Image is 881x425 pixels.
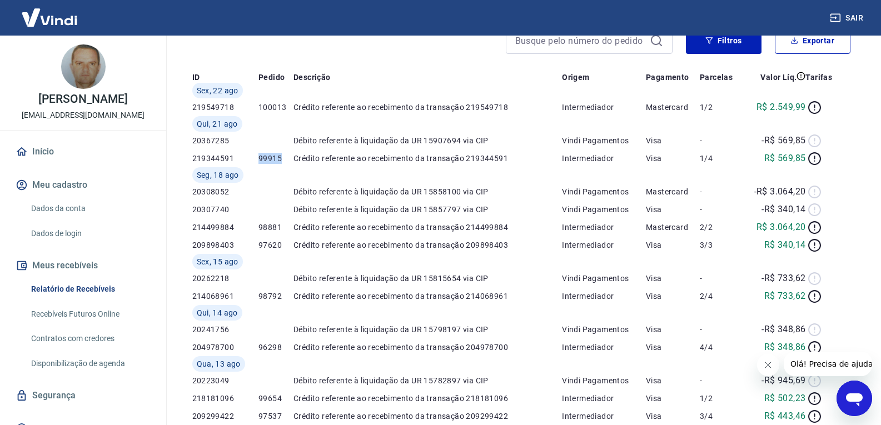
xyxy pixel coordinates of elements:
p: Débito referente à liquidação da UR 15782897 via CIP [293,375,562,386]
p: Intermediador [562,102,646,113]
p: - [700,375,741,386]
p: 98792 [258,291,293,302]
p: Intermediador [562,393,646,404]
p: [PERSON_NAME] [38,93,127,105]
button: Sair [828,8,868,28]
p: Mastercard [646,222,700,233]
p: Vindi Pagamentos [562,375,646,386]
span: Qui, 21 ago [197,118,238,129]
p: R$ 3.064,20 [756,221,805,234]
p: Débito referente à liquidação da UR 15857797 via CIP [293,204,562,215]
iframe: Fechar mensagem [757,354,779,376]
p: Tarifas [805,72,832,83]
p: 20307740 [192,204,258,215]
p: Intermediador [562,239,646,251]
p: Visa [646,239,700,251]
p: Intermediador [562,222,646,233]
p: Descrição [293,72,331,83]
p: Pagamento [646,72,689,83]
button: Exportar [775,27,850,54]
p: [EMAIL_ADDRESS][DOMAIN_NAME] [22,109,145,121]
p: 1/4 [700,153,741,164]
iframe: Mensagem da empresa [784,352,872,376]
p: Crédito referente ao recebimento da transação 209898403 [293,239,562,251]
p: Visa [646,393,700,404]
p: 20367285 [192,135,258,146]
p: Visa [646,153,700,164]
p: 20241756 [192,324,258,335]
p: Mastercard [646,186,700,197]
p: 219549718 [192,102,258,113]
p: Vindi Pagamentos [562,135,646,146]
p: 2/2 [700,222,741,233]
p: 2/4 [700,291,741,302]
p: - [700,186,741,197]
p: Débito referente à liquidação da UR 15815654 via CIP [293,273,562,284]
span: Olá! Precisa de ajuda? [7,8,93,17]
p: 20308052 [192,186,258,197]
a: Dados de login [27,222,153,245]
p: 209898403 [192,239,258,251]
p: R$ 348,86 [764,341,806,354]
p: Visa [646,342,700,353]
p: Visa [646,204,700,215]
p: R$ 569,85 [764,152,806,165]
p: -R$ 945,69 [761,374,805,387]
button: Filtros [686,27,761,54]
p: Intermediador [562,153,646,164]
a: Dados da conta [27,197,153,220]
img: a5a8037b-4a2d-4b97-a0be-2eb5abbf938e.jpeg [61,44,106,89]
p: 99915 [258,153,293,164]
p: 96298 [258,342,293,353]
p: -R$ 733,62 [761,272,805,285]
p: Débito referente à liquidação da UR 15907694 via CIP [293,135,562,146]
p: Visa [646,411,700,422]
p: 98881 [258,222,293,233]
p: Crédito referente ao recebimento da transação 209299422 [293,411,562,422]
span: Sex, 15 ago [197,256,238,267]
p: Intermediador [562,291,646,302]
p: 97537 [258,411,293,422]
p: 20223049 [192,375,258,386]
p: R$ 443,46 [764,409,806,423]
p: Vindi Pagamentos [562,324,646,335]
p: Intermediador [562,342,646,353]
p: 214499884 [192,222,258,233]
p: 209299422 [192,411,258,422]
p: Pedido [258,72,285,83]
p: R$ 733,62 [764,289,806,303]
p: Intermediador [562,411,646,422]
p: Visa [646,375,700,386]
p: Crédito referente ao recebimento da transação 204978700 [293,342,562,353]
span: Qua, 13 ago [197,358,241,369]
p: 4/4 [700,342,741,353]
p: Parcelas [700,72,733,83]
p: Visa [646,273,700,284]
p: 218181096 [192,393,258,404]
p: Visa [646,291,700,302]
p: Valor Líq. [760,72,797,83]
p: -R$ 569,85 [761,134,805,147]
p: Visa [646,135,700,146]
p: R$ 2.549,99 [756,101,805,114]
iframe: Botão para abrir a janela de mensagens [837,381,872,416]
p: ID [192,72,200,83]
a: Segurança [13,383,153,408]
p: R$ 340,14 [764,238,806,252]
a: Contratos com credores [27,327,153,350]
a: Disponibilização de agenda [27,352,153,375]
p: Vindi Pagamentos [562,204,646,215]
p: 1/2 [700,393,741,404]
p: -R$ 340,14 [761,203,805,216]
p: Crédito referente ao recebimento da transação 219549718 [293,102,562,113]
p: Crédito referente ao recebimento da transação 219344591 [293,153,562,164]
p: 1/2 [700,102,741,113]
p: - [700,204,741,215]
p: Crédito referente ao recebimento da transação 214068961 [293,291,562,302]
button: Meu cadastro [13,173,153,197]
p: R$ 502,23 [764,392,806,405]
button: Meus recebíveis [13,253,153,278]
img: Vindi [13,1,86,34]
p: 100013 [258,102,293,113]
p: 3/3 [700,239,741,251]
